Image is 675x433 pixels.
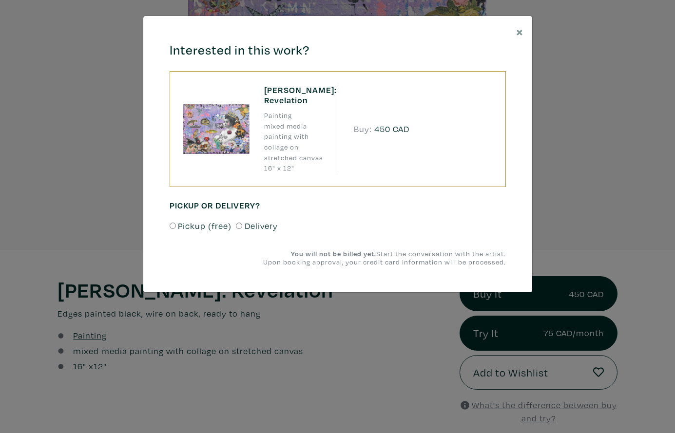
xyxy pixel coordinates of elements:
h4: Interested in this work? [170,42,506,58]
li: mixed media painting with collage on stretched canvas [264,121,330,163]
small: Start the conversation with the artist. Upon booking approval, your credit card information will ... [257,250,506,266]
h6: Pickup or Delivery? [170,200,506,211]
li: 16" x 12" [264,163,330,173]
input: Delivery [236,223,242,229]
img: phpThumb.php [183,104,250,154]
button: Close [507,16,532,47]
input: Pickup (free) [170,223,176,229]
li: Painting [264,110,330,121]
strong: You will not be billed yet. [291,249,376,258]
span: 450 CAD [374,122,409,135]
span: Pickup (free) [178,219,231,232]
span: Buy: [354,123,372,134]
h6: [PERSON_NAME]: Revelation [264,85,330,106]
span: Delivery [245,219,278,232]
span: × [516,23,523,40]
